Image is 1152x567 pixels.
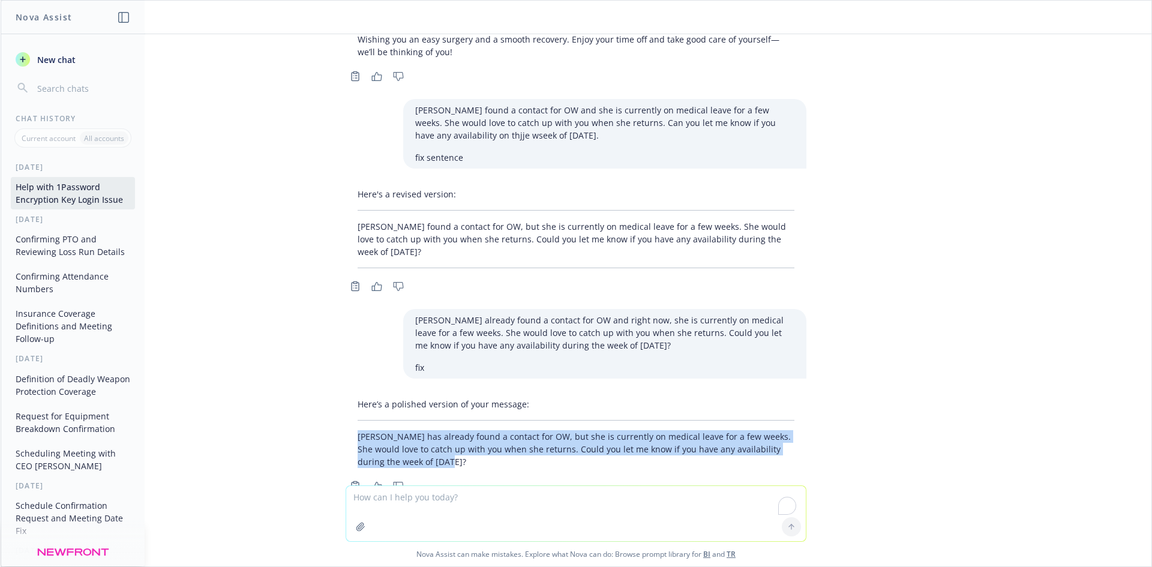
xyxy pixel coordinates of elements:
h1: Nova Assist [16,11,72,23]
p: Current account [22,133,76,143]
button: Confirming PTO and Reviewing Loss Run Details [11,229,135,262]
p: [PERSON_NAME] has already found a contact for OW, but she is currently on medical leave for a few... [358,430,794,468]
p: Here's a revised version: [358,188,794,200]
svg: Copy to clipboard [350,481,361,491]
span: Nova Assist can make mistakes. Explore what Nova can do: Browse prompt library for and [5,542,1147,566]
p: Here’s a polished version of your message: [358,398,794,410]
button: Scheduling Meeting with CEO [PERSON_NAME] [11,443,135,476]
button: Help with 1Password Encryption Key Login Issue [11,177,135,209]
div: Chat History [1,113,145,124]
input: Search chats [35,80,130,97]
p: [PERSON_NAME] already found a contact for OW and right now, she is currently on medical leave for... [415,314,794,352]
a: TR [727,549,736,559]
p: Wishing you an easy surgery and a smooth recovery. Enjoy your time off and take good care of your... [358,33,794,58]
div: [DATE] [1,353,145,364]
div: [DATE] [1,481,145,491]
a: BI [703,549,710,559]
button: New chat [11,49,135,70]
p: [PERSON_NAME] found a contact for OW, but she is currently on medical leave for a few weeks. She ... [358,220,794,258]
div: [DATE] [1,214,145,224]
svg: Copy to clipboard [350,281,361,292]
p: [PERSON_NAME] found a contact for OW and she is currently on medical leave for a few weeks. She w... [415,104,794,142]
button: Definition of Deadly Weapon Protection Coverage [11,369,135,401]
button: Insurance Coverage Definitions and Meeting Follow-up [11,304,135,349]
div: [DATE] [1,162,145,172]
button: Thumbs down [389,278,408,295]
div: [DATE] [1,545,145,556]
span: New chat [35,53,76,66]
button: Request for Equipment Breakdown Confirmation [11,406,135,439]
textarea: To enrich screen reader interactions, please activate Accessibility in Grammarly extension settings [346,486,806,541]
p: fix sentence [415,151,794,164]
p: All accounts [84,133,124,143]
button: Thumbs down [389,68,408,85]
button: Schedule Confirmation Request and Meeting Date Fix [11,496,135,541]
p: fix [415,361,794,374]
button: Confirming Attendance Numbers [11,266,135,299]
svg: Copy to clipboard [350,71,361,82]
button: Thumbs down [389,478,408,494]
